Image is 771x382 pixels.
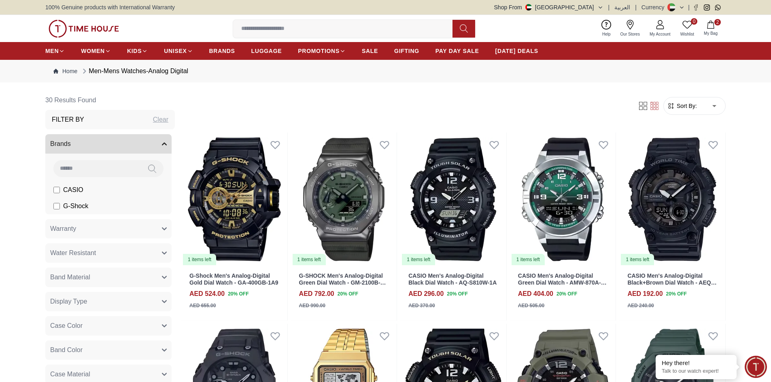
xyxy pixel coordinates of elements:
[701,30,721,36] span: My Bag
[153,115,168,125] div: Clear
[617,31,643,37] span: Our Stores
[408,289,444,299] h4: AED 296.00
[45,268,172,287] button: Band Material
[338,290,358,298] span: 20 % OFF
[50,272,90,282] span: Band Material
[291,133,397,266] a: G-SHOCK Men's Analog-Digital Green Dial Watch - GM-2100B-3ADR1 items left
[597,18,616,39] a: Help
[164,44,193,58] a: UNISEX
[209,47,235,55] span: BRANDS
[45,243,172,263] button: Water Resistant
[666,290,687,298] span: 20 % OFF
[619,133,725,266] a: CASIO Men's Analog-Digital Black+Brown Dial Watch - AEQ-110W-1B1 items left
[394,47,419,55] span: GIFTING
[81,47,105,55] span: WOMEN
[599,31,614,37] span: Help
[49,20,119,38] img: ...
[52,115,84,125] h3: Filter By
[63,185,83,195] span: CASIO
[183,254,216,265] div: 1 items left
[45,60,726,82] nav: Breadcrumb
[518,272,607,293] a: CASIO Men's Analog-Digital Green Dial Watch - AMW-870A-3AVDF
[675,18,699,39] a: 0Wishlist
[181,133,287,266] a: G-Shock Men's Analog-Digital Gold Dial Watch - GA-400GB-1A91 items left
[494,3,603,11] button: Shop From[GEOGRAPHIC_DATA]
[50,369,90,379] span: Case Material
[45,316,172,336] button: Case Color
[50,345,83,355] span: Band Color
[209,44,235,58] a: BRANDS
[704,4,710,11] a: Instagram
[63,201,88,211] span: G-Shock
[614,3,630,11] button: العربية
[127,44,148,58] a: KIDS
[699,19,722,38] button: 2My Bag
[525,4,532,11] img: United Arab Emirates
[362,44,378,58] a: SALE
[400,133,506,266] img: CASIO Men's Analog-Digital Black Dial Watch - AQ-S810W-1A
[402,254,435,265] div: 1 items left
[45,340,172,360] button: Band Color
[50,248,96,258] span: Water Resistant
[667,102,697,110] button: Sort By:
[189,272,278,286] a: G-Shock Men's Analog-Digital Gold Dial Watch - GA-400GB-1A9
[53,67,77,75] a: Home
[228,290,249,298] span: 20 % OFF
[408,302,435,309] div: AED 370.00
[408,272,497,286] a: CASIO Men's Analog-Digital Black Dial Watch - AQ-S810W-1A
[251,47,282,55] span: LUGGAGE
[495,47,538,55] span: [DATE] DEALS
[693,4,699,11] a: Facebook
[291,133,397,266] img: G-SHOCK Men's Analog-Digital Green Dial Watch - GM-2100B-3ADR
[435,44,479,58] a: PAY DAY SALE
[512,254,545,265] div: 1 items left
[641,3,668,11] div: Currency
[616,18,645,39] a: Our Stores
[45,44,65,58] a: MEN
[45,292,172,311] button: Display Type
[510,133,616,266] img: CASIO Men's Analog-Digital Green Dial Watch - AMW-870A-3AVDF
[675,102,697,110] span: Sort By:
[299,302,325,309] div: AED 990.00
[714,19,721,25] span: 2
[635,3,637,11] span: |
[688,3,690,11] span: |
[164,47,187,55] span: UNISEX
[495,44,538,58] a: [DATE] DEALS
[53,203,60,209] input: G-Shock
[510,133,616,266] a: CASIO Men's Analog-Digital Green Dial Watch - AMW-870A-3AVDF1 items left
[619,133,725,266] img: CASIO Men's Analog-Digital Black+Brown Dial Watch - AEQ-110W-1B
[556,290,577,298] span: 20 % OFF
[45,134,172,154] button: Brands
[81,66,188,76] div: Men-Mens Watches-Analog Digital
[627,289,663,299] h4: AED 192.00
[181,133,287,266] img: G-Shock Men's Analog-Digital Gold Dial Watch - GA-400GB-1A9
[745,356,767,378] div: Chat Widget
[715,4,721,11] a: Whatsapp
[293,254,326,265] div: 1 items left
[400,133,506,266] a: CASIO Men's Analog-Digital Black Dial Watch - AQ-S810W-1A1 items left
[298,47,340,55] span: PROMOTIONS
[677,31,697,37] span: Wishlist
[50,139,71,149] span: Brands
[691,18,697,25] span: 0
[45,219,172,238] button: Warranty
[518,289,553,299] h4: AED 404.00
[53,187,60,193] input: CASIO
[81,44,111,58] a: WOMEN
[299,272,386,293] a: G-SHOCK Men's Analog-Digital Green Dial Watch - GM-2100B-3ADR
[189,289,225,299] h4: AED 524.00
[362,47,378,55] span: SALE
[627,302,654,309] div: AED 240.00
[45,91,175,110] h6: 30 Results Found
[251,44,282,58] a: LUGGAGE
[518,302,544,309] div: AED 505.00
[608,3,610,11] span: |
[435,47,479,55] span: PAY DAY SALE
[189,302,216,309] div: AED 655.00
[298,44,346,58] a: PROMOTIONS
[127,47,142,55] span: KIDS
[50,321,83,331] span: Case Color
[662,368,731,375] p: Talk to our watch expert!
